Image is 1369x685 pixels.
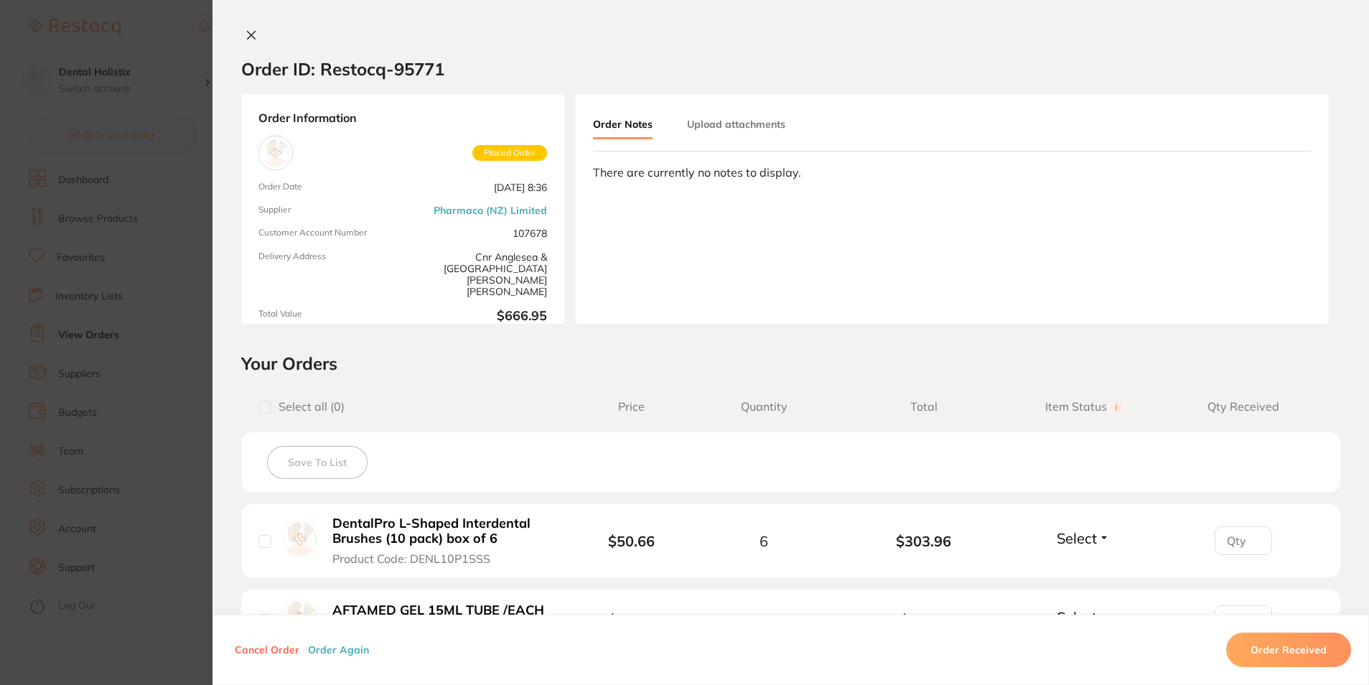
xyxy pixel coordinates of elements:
span: Select all ( 0 ) [271,400,345,414]
span: Supplier [258,205,397,216]
span: Cnr Anglesea & [GEOGRAPHIC_DATA][PERSON_NAME][PERSON_NAME] [408,251,547,297]
span: 6 [760,612,768,628]
a: Pharmaco (NZ) Limited [434,205,547,216]
button: Order Notes [593,111,653,139]
img: AFTAMED GEL 15ML TUBE /EACH [282,601,317,636]
button: DentalPro L-Shaped Interdental Brushes (10 pack) box of 6 Product Code: DENL10P1SSS [328,516,556,566]
span: 6 [760,533,768,549]
img: DentalPro L-Shaped Interdental Brushes (10 pack) box of 6 [282,522,317,557]
button: Select [1052,608,1114,626]
button: Order Again [304,643,373,656]
span: Quantity [684,400,844,414]
button: Select [1052,529,1114,547]
b: AFTAMED GEL 15ML TUBE /EACH [332,603,544,618]
b: $303.96 [844,533,1004,549]
span: Select [1057,529,1097,547]
b: $666.95 [408,309,547,324]
b: $96.00 [844,612,1004,628]
button: Upload attachments [687,111,785,137]
span: Delivery Address [258,251,397,297]
input: Qty [1215,526,1272,555]
button: Save To List [267,446,368,479]
span: 107678 [408,228,547,239]
span: Select [1057,608,1097,626]
span: Placed Order [472,145,547,161]
button: AFTAMED GEL 15ML TUBE /EACH Product Code: BOAFTAMEDG [328,602,556,638]
h2: Your Orders [241,353,1340,374]
b: $50.66 [608,532,655,550]
b: $16.00 [608,611,655,629]
span: Total Value [258,309,397,324]
span: Total [844,400,1004,414]
button: Cancel Order [230,643,304,656]
span: Price [578,400,684,414]
b: DentalPro L-Shaped Interdental Brushes (10 pack) box of 6 [332,516,552,546]
button: Order Received [1226,633,1351,667]
strong: Order Information [258,111,547,124]
span: Order Date [258,182,397,193]
span: [DATE] 8:36 [408,182,547,193]
h2: Order ID: Restocq- 95771 [241,58,444,80]
span: Product Code: DENL10P1SSS [332,552,490,565]
span: Customer Account Number [258,228,397,239]
span: Qty Received [1164,400,1323,414]
input: Qty [1215,605,1272,634]
div: There are currently no notes to display. [593,166,1312,179]
span: Item Status [1004,400,1163,414]
img: Pharmaco (NZ) Limited [262,139,289,167]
